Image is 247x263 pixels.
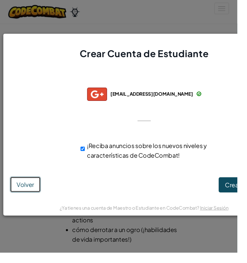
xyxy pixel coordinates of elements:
span: ¡Reciba anuncios sobre los nuevos niveles y características de CodeCombat! [91,148,216,166]
span: ¿Ya tienes una cuenta de Maestro o Estudiante en CodeCombat? [62,213,208,219]
input: ¡Reciba anuncios sobre los nuevos niveles y características de CodeCombat! [84,148,88,162]
span: Crear Cuenta de Estudiante [83,50,217,62]
button: Volver [10,184,42,200]
a: Iniciar Sesión [208,213,238,219]
img: gplus_small.png [91,91,111,105]
span: [EMAIL_ADDRESS][DOMAIN_NAME] [115,94,201,101]
span: Volver [17,188,36,196]
span: Conectado con éxito con: [101,78,199,86]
